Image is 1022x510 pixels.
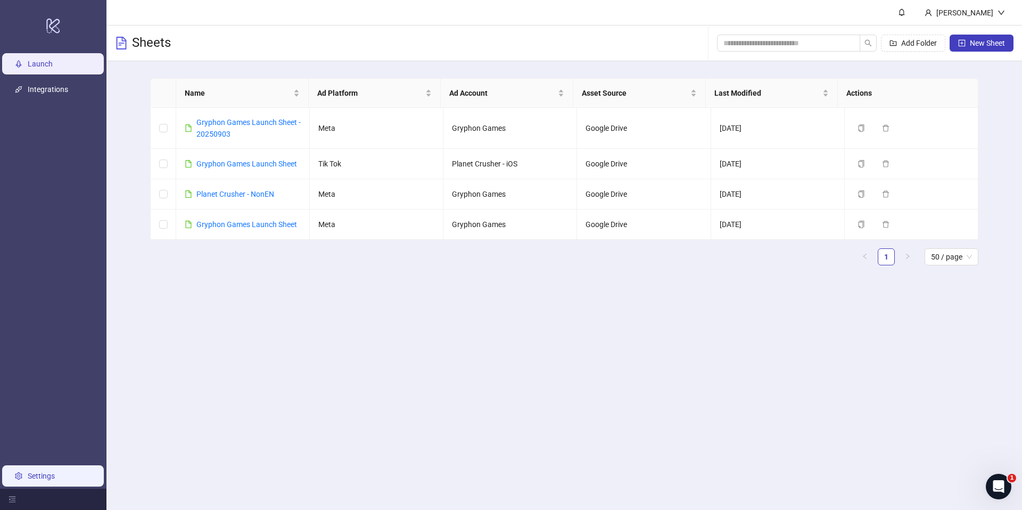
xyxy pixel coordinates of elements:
span: Asset Source [582,87,688,99]
span: New Sheet [970,39,1005,47]
th: Last Modified [706,79,838,108]
a: Integrations [28,85,68,94]
a: 1 [878,249,894,265]
span: Ad Platform [317,87,424,99]
td: Google Drive [577,179,711,210]
span: folder-add [889,39,897,47]
div: [PERSON_NAME] [932,7,998,19]
span: file-text [115,37,128,49]
span: right [904,253,911,260]
span: copy [858,124,865,132]
span: Name [185,87,291,99]
a: Gryphon Games Launch Sheet [196,160,297,168]
td: [DATE] [711,210,845,240]
td: Meta [310,210,443,240]
td: Meta [310,108,443,149]
span: Last Modified [714,87,821,99]
a: Gryphon Games Launch Sheet - 20250903 [196,118,301,138]
div: Page Size [925,248,978,265]
td: Google Drive [577,210,711,240]
a: Gryphon Games Launch Sheet [196,220,297,229]
td: [DATE] [711,108,845,149]
a: Planet Crusher - NonEN [196,190,274,198]
td: Planet Crusher - iOS [443,149,577,179]
td: Gryphon Games [443,179,577,210]
td: Google Drive [577,108,711,149]
span: copy [858,190,865,198]
span: delete [882,221,889,228]
a: Launch [28,60,53,68]
th: Ad Platform [309,79,441,108]
span: file [185,221,192,228]
th: Ad Account [441,79,573,108]
span: bell [898,9,905,16]
span: search [864,39,872,47]
a: Settings [28,472,55,480]
span: copy [858,221,865,228]
span: menu-fold [9,496,16,503]
th: Actions [838,79,970,108]
td: Google Drive [577,149,711,179]
li: Next Page [899,248,916,265]
span: Add Folder [901,39,937,47]
span: copy [858,160,865,168]
span: plus-square [958,39,966,47]
span: Ad Account [449,87,556,99]
span: 1 [1008,474,1016,482]
th: Name [176,79,309,108]
th: Asset Source [573,79,706,108]
li: 1 [878,248,895,265]
td: [DATE] [711,179,845,210]
button: left [856,248,873,265]
td: Gryphon Games [443,108,577,149]
span: file [185,124,192,132]
span: left [862,253,868,260]
li: Previous Page [856,248,873,265]
button: right [899,248,916,265]
td: Tik Tok [310,149,443,179]
td: [DATE] [711,149,845,179]
iframe: Intercom live chat [986,474,1011,499]
span: file [185,160,192,168]
button: Add Folder [881,35,945,52]
h3: Sheets [132,35,171,52]
span: down [998,9,1005,16]
span: file [185,190,192,198]
span: delete [882,160,889,168]
td: Gryphon Games [443,210,577,240]
td: Meta [310,179,443,210]
span: delete [882,124,889,132]
span: 50 / page [931,249,972,265]
span: user [925,9,932,16]
span: delete [882,190,889,198]
button: New Sheet [950,35,1013,52]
